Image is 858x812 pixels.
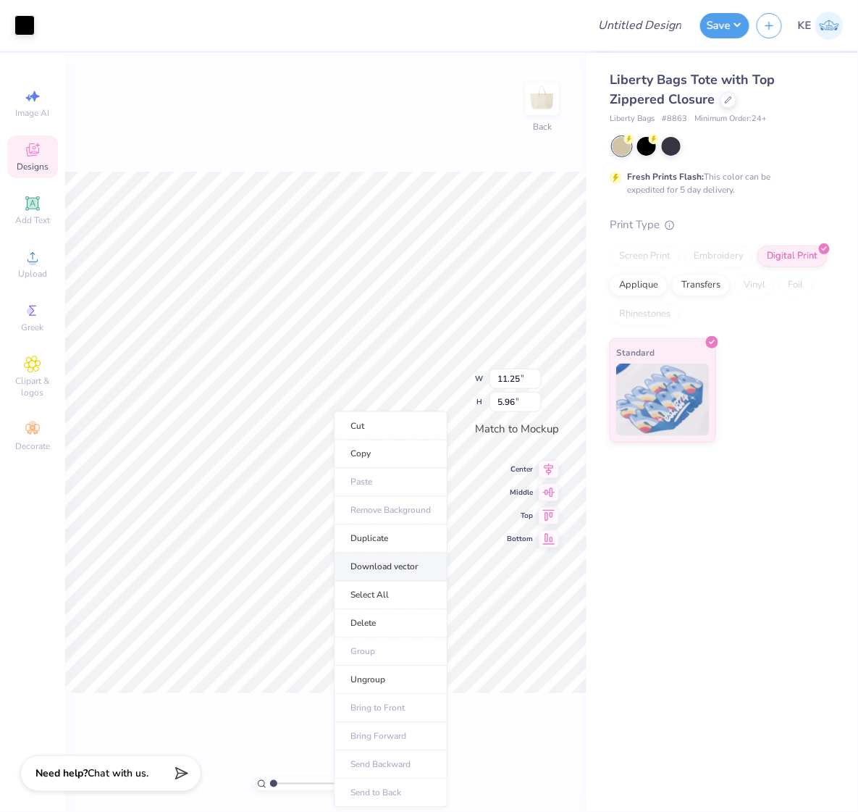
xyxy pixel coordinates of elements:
[610,246,680,267] div: Screen Print
[22,322,44,333] span: Greek
[16,107,50,119] span: Image AI
[334,666,447,695] li: Ungroup
[507,534,533,544] span: Bottom
[334,525,447,553] li: Duplicate
[700,13,749,38] button: Save
[798,12,844,40] a: KE
[815,12,844,40] img: Kent Everic Delos Santos
[616,345,655,360] span: Standard
[779,275,813,296] div: Foil
[334,411,447,440] li: Cut
[616,364,710,436] img: Standard
[798,17,812,34] span: KE
[507,464,533,474] span: Center
[627,171,704,183] strong: Fresh Prints Flash:
[528,84,557,113] img: Back
[694,113,767,125] span: Minimum Order: 24 +
[610,217,829,233] div: Print Type
[672,275,730,296] div: Transfers
[610,71,775,108] span: Liberty Bags Tote with Top Zippered Closure
[662,113,687,125] span: # 8863
[334,440,447,469] li: Copy
[586,11,693,40] input: Untitled Design
[757,246,828,267] div: Digital Print
[627,170,805,196] div: This color can be expedited for 5 day delivery.
[35,767,88,781] strong: Need help?
[734,275,775,296] div: Vinyl
[507,487,533,498] span: Middle
[334,610,447,638] li: Delete
[610,113,655,125] span: Liberty Bags
[15,440,50,452] span: Decorate
[18,268,47,280] span: Upload
[17,161,49,172] span: Designs
[15,214,50,226] span: Add Text
[88,767,148,781] span: Chat with us.
[610,304,680,325] div: Rhinestones
[334,553,447,582] li: Download vector
[507,511,533,521] span: Top
[7,375,58,398] span: Clipart & logos
[533,120,552,133] div: Back
[610,275,668,296] div: Applique
[684,246,753,267] div: Embroidery
[334,582,447,610] li: Select All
